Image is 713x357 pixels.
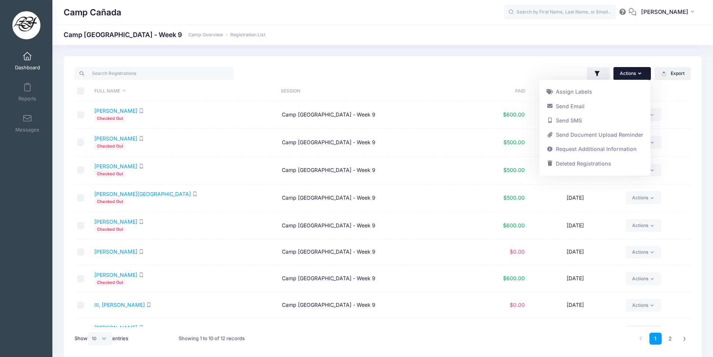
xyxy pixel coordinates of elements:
td: Camp [GEOGRAPHIC_DATA] - Week 9 [278,184,466,212]
td: [DATE] [528,184,622,212]
a: III, [PERSON_NAME] [94,302,145,308]
img: Camp Cañada [12,11,40,39]
a: [PERSON_NAME] [94,272,137,278]
td: Camp [GEOGRAPHIC_DATA] - Week 9 [278,318,466,346]
a: Actions [626,325,661,338]
i: SMS enabled [139,219,144,224]
a: Deleted Registrations [543,157,647,171]
input: Search by First Name, Last Name, or Email... [504,5,616,20]
i: SMS enabled [139,108,144,113]
input: Search Registrations [74,67,234,80]
a: [PERSON_NAME] [94,108,137,114]
a: Send SMS [543,114,647,128]
h1: Camp Cañada [64,4,121,21]
th: Paid: activate to sort column ascending [463,81,525,101]
h1: Camp [GEOGRAPHIC_DATA] - Week 9 [64,31,265,39]
a: Messages [10,110,45,136]
a: [PERSON_NAME] [94,218,137,225]
td: Camp [GEOGRAPHIC_DATA] - Week 9 [278,265,466,293]
a: Camp Overview [188,32,223,38]
a: [PERSON_NAME] [94,324,137,331]
th: Full Name: activate to sort column descending [91,81,277,101]
span: [PERSON_NAME] [641,8,688,16]
span: Checked Out [94,198,125,205]
td: [DATE] [528,318,622,346]
td: [DATE] [528,101,622,129]
td: [DATE] [528,240,622,265]
i: SMS enabled [139,272,144,277]
a: 2 [664,333,676,345]
td: [DATE] [528,293,622,318]
td: [DATE] [528,129,622,157]
button: Actions [613,67,651,80]
a: 1 [649,333,662,345]
a: Registration List [230,32,265,38]
a: Dashboard [10,48,45,74]
td: Camp [GEOGRAPHIC_DATA] - Week 9 [278,212,466,240]
a: Send Document Upload Reminder [543,128,647,142]
a: [PERSON_NAME] [94,135,137,142]
label: Show entries [74,332,128,345]
a: Send Email [543,99,647,113]
a: Assign Labels [543,85,647,99]
a: Request Additional Information [543,142,647,156]
a: Actions [626,299,661,312]
span: Checked Out [94,115,125,122]
a: Reports [10,79,45,105]
span: Dashboard [15,64,40,71]
a: Actions [626,272,661,285]
span: Reports [18,96,36,102]
a: Actions [626,191,661,204]
td: [DATE] [528,157,622,184]
span: Checked Out [94,226,125,233]
td: Camp [GEOGRAPHIC_DATA] - Week 9 [278,101,466,129]
span: Messages [15,127,39,133]
i: SMS enabled [139,325,144,330]
a: [PERSON_NAME] [94,163,137,169]
button: Export [655,67,691,80]
button: [PERSON_NAME] [636,4,702,21]
td: Camp [GEOGRAPHIC_DATA] - Week 9 [278,293,466,318]
span: $600.00 [503,111,525,118]
td: Camp [GEOGRAPHIC_DATA] - Week 9 [278,240,466,265]
i: SMS enabled [139,249,144,254]
span: $600.00 [503,222,525,229]
span: $0.00 [510,302,525,308]
span: Checked Out [94,170,125,178]
td: Camp [GEOGRAPHIC_DATA] - Week 9 [278,129,466,157]
span: $500.00 [503,194,525,201]
td: Camp [GEOGRAPHIC_DATA] - Week 9 [278,157,466,184]
span: Checked Out [94,143,125,150]
a: Actions [626,246,661,258]
td: [DATE] [528,265,622,293]
span: $500.00 [503,139,525,145]
i: SMS enabled [139,136,144,141]
i: SMS enabled [192,191,197,196]
td: [DATE] [528,212,622,240]
i: SMS enabled [139,164,144,169]
th: Session: activate to sort column ascending [277,81,463,101]
a: Actions [626,219,661,232]
span: $0.00 [510,248,525,255]
span: Checked Out [94,279,125,286]
i: SMS enabled [146,302,151,307]
th: Registered: activate to sort column ascending [525,81,619,101]
span: $600.00 [503,275,525,281]
a: [PERSON_NAME] [94,248,137,255]
a: [PERSON_NAME][GEOGRAPHIC_DATA] [94,191,191,197]
select: Showentries [88,332,112,345]
div: Showing 1 to 10 of 12 records [179,330,245,347]
span: $500.00 [503,167,525,173]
